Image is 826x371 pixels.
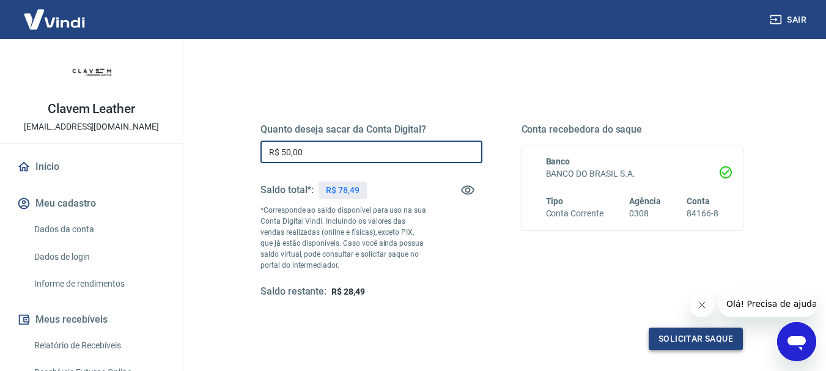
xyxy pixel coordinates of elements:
[260,123,482,136] h5: Quanto deseja sacar da Conta Digital?
[687,207,718,220] h6: 84166-8
[15,1,94,38] img: Vindi
[260,184,314,196] h5: Saldo total*:
[546,196,564,206] span: Tipo
[67,49,116,98] img: 48026d62-cd4b-4dea-ad08-bef99432635a.jpeg
[546,167,719,180] h6: BANCO DO BRASIL S.A.
[7,9,103,18] span: Olá! Precisa de ajuda?
[15,190,168,217] button: Meu cadastro
[29,333,168,358] a: Relatório de Recebíveis
[649,328,743,350] button: Solicitar saque
[629,196,661,206] span: Agência
[29,244,168,270] a: Dados de login
[326,184,360,197] p: R$ 78,49
[15,153,168,180] a: Início
[546,156,570,166] span: Banco
[719,290,816,317] iframe: Mensagem da empresa
[767,9,811,31] button: Sair
[260,285,326,298] h5: Saldo restante:
[29,217,168,242] a: Dados da conta
[777,322,816,361] iframe: Botão para abrir a janela de mensagens
[690,293,714,317] iframe: Fechar mensagem
[629,207,661,220] h6: 0308
[522,123,743,136] h5: Conta recebedora do saque
[546,207,603,220] h6: Conta Corrente
[15,306,168,333] button: Meus recebíveis
[687,196,710,206] span: Conta
[24,120,159,133] p: [EMAIL_ADDRESS][DOMAIN_NAME]
[260,205,427,271] p: *Corresponde ao saldo disponível para uso na sua Conta Digital Vindi. Incluindo os valores das ve...
[29,271,168,296] a: Informe de rendimentos
[48,103,135,116] p: Clavem Leather
[331,287,365,296] span: R$ 28,49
